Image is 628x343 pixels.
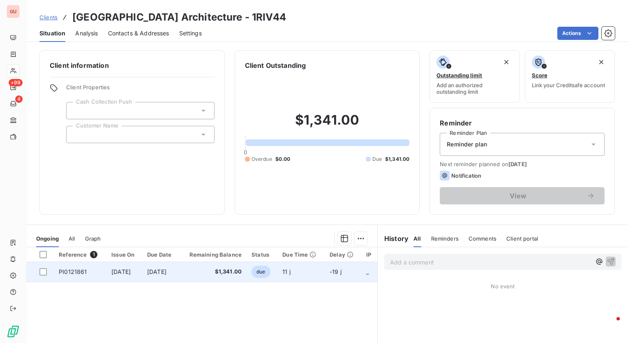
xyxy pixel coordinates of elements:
span: $0.00 [275,155,291,163]
span: Reminders [431,235,459,242]
span: Notification [451,172,481,179]
h2: $1,341.00 [245,112,410,137]
input: Add a tag [73,131,80,138]
div: Remaining Balance [184,251,242,258]
span: All [413,235,421,242]
span: Graph [85,235,101,242]
div: Delay [330,251,356,258]
span: +99 [9,79,23,86]
span: Contacts & Addresses [108,29,169,37]
iframe: Intercom live chat [600,315,620,335]
span: 4 [15,95,23,103]
span: Situation [39,29,65,37]
span: No event [491,283,515,290]
span: -19 j [330,268,342,275]
div: IP [366,251,372,258]
h3: [GEOGRAPHIC_DATA] Architecture - 1RIV44 [72,10,286,25]
span: Client Properties [66,84,215,95]
button: Actions [557,27,598,40]
span: Reminder plan [447,140,487,148]
span: Next reminder planned on [440,161,605,167]
span: Due [372,155,382,163]
div: GU [7,5,20,18]
span: 0 [244,149,247,155]
span: [DATE] [111,268,131,275]
h6: History [378,234,409,243]
span: Clients [39,14,58,21]
span: _ [366,268,369,275]
span: Client portal [506,235,538,242]
h6: Client information [50,60,215,70]
h6: Reminder [440,118,605,128]
div: Due Date [147,251,174,258]
span: $1,341.00 [184,268,242,276]
span: Settings [179,29,202,37]
span: PI0121861 [59,268,87,275]
a: Clients [39,13,58,21]
span: $1,341.00 [385,155,409,163]
div: Due Time [282,251,320,258]
input: Add a tag [73,107,80,114]
button: ScoreLink your Creditsafe account [525,50,615,103]
span: due [252,266,270,278]
div: Status [252,251,272,258]
span: Analysis [75,29,98,37]
span: [DATE] [508,161,527,167]
div: Reference [59,251,102,258]
button: Outstanding limitAdd an authorized outstanding limit [429,50,519,103]
span: Score [532,72,547,79]
span: Ongoing [36,235,59,242]
span: 1 [90,251,97,258]
button: View [440,187,605,204]
span: View [450,192,586,199]
span: Comments [469,235,496,242]
span: Outstanding limit [436,72,482,79]
img: Logo LeanPay [7,325,20,338]
span: 11 j [282,268,291,275]
span: [DATE] [147,268,166,275]
span: Add an authorized outstanding limit [436,82,513,95]
span: Link your Creditsafe account [532,82,605,88]
h6: Client Outstanding [245,60,306,70]
span: All [69,235,75,242]
div: Issue On [111,251,137,258]
span: Overdue [252,155,272,163]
